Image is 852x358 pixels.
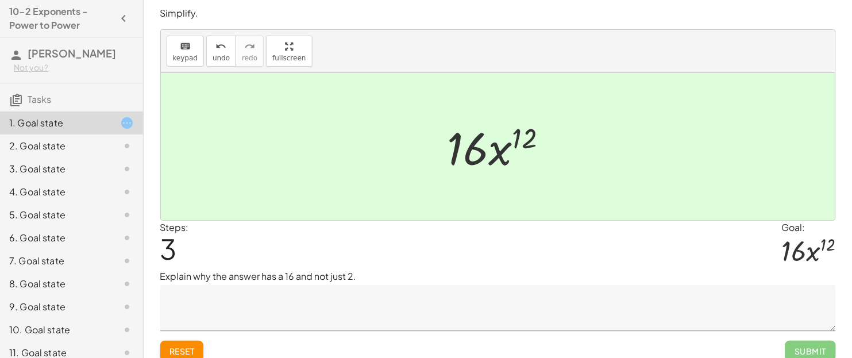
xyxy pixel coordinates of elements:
[28,47,116,60] span: [PERSON_NAME]
[120,185,134,199] i: Task not started.
[120,116,134,130] i: Task started.
[9,208,102,222] div: 5. Goal state
[14,62,134,74] div: Not you?
[9,139,102,153] div: 2. Goal state
[9,116,102,130] div: 1. Goal state
[120,277,134,291] i: Task not started.
[206,36,236,67] button: undoundo
[236,36,264,67] button: redoredo
[28,93,51,105] span: Tasks
[9,254,102,268] div: 7. Goal state
[9,300,102,314] div: 9. Goal state
[167,36,205,67] button: keyboardkeypad
[160,231,177,266] span: 3
[120,254,134,268] i: Task not started.
[216,40,227,53] i: undo
[120,323,134,337] i: Task not started.
[782,221,836,234] div: Goal:
[272,54,306,62] span: fullscreen
[242,54,257,62] span: redo
[120,300,134,314] i: Task not started.
[180,40,191,53] i: keyboard
[120,231,134,245] i: Task not started.
[9,185,102,199] div: 4. Goal state
[266,36,312,67] button: fullscreen
[120,208,134,222] i: Task not started.
[9,277,102,291] div: 8. Goal state
[9,323,102,337] div: 10. Goal state
[160,221,189,233] label: Steps:
[173,54,198,62] span: keypad
[9,231,102,245] div: 6. Goal state
[9,162,102,176] div: 3. Goal state
[9,5,113,32] h4: 10-2 Exponents - Power to Power
[244,40,255,53] i: redo
[120,162,134,176] i: Task not started.
[213,54,230,62] span: undo
[120,139,134,153] i: Task not started.
[160,270,836,283] p: Explain why the answer has a 16 and not just 2.
[160,7,836,20] p: Simplify.
[169,346,195,356] span: Reset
